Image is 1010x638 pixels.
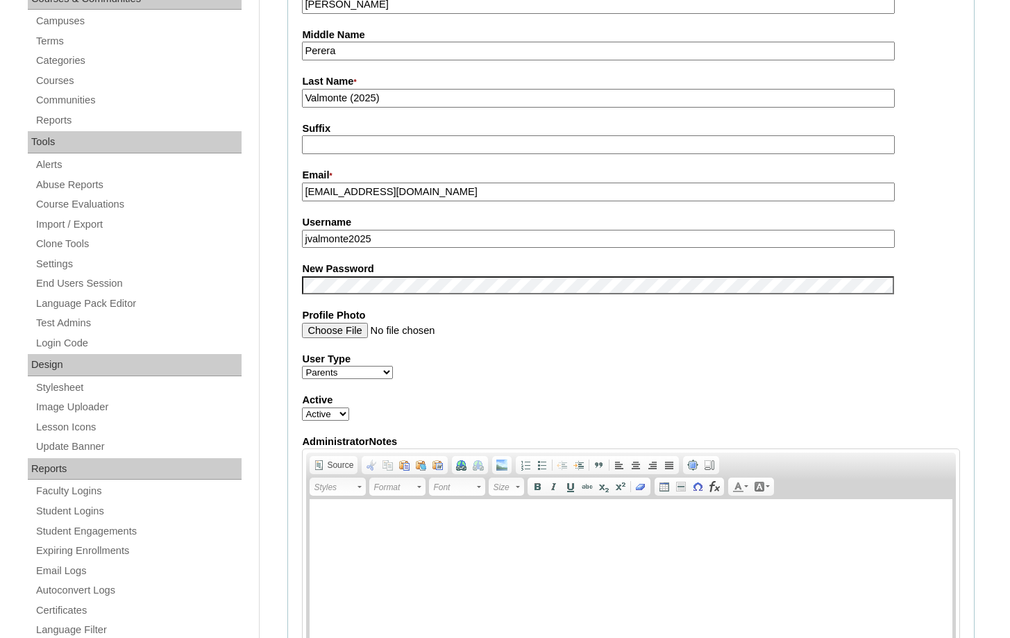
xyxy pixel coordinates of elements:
a: Student Logins [35,503,242,520]
div: Tools [28,131,242,153]
a: Certificates [35,602,242,619]
label: Middle Name [302,28,960,42]
a: Import / Export [35,216,242,233]
a: Terms [35,33,242,50]
a: Update Banner [35,438,242,455]
a: Subscript [596,479,612,494]
span: Font [433,479,475,496]
a: Student Engagements [35,523,242,540]
a: Underline [562,479,579,494]
a: Communities [35,92,242,109]
a: Campuses [35,12,242,30]
label: New Password [302,262,960,276]
a: Insert Equation [706,479,723,494]
label: Username [302,215,960,230]
a: End Users Session [35,275,242,292]
a: Paste [396,457,413,473]
a: Strike Through [579,479,596,494]
a: Bold [529,479,546,494]
a: Decrease Indent [554,457,571,473]
a: Lesson Icons [35,419,242,436]
div: Design [28,354,242,376]
a: Source [311,457,356,473]
a: Insert/Remove Bulleted List [534,457,550,473]
a: Format [369,478,426,496]
a: Size [489,478,524,496]
a: Show Blocks [701,457,718,473]
a: Autoconvert Logs [35,582,242,599]
a: Paste as plain text [413,457,430,473]
a: Paste from Word [430,457,446,473]
a: Remove Format [632,479,649,494]
a: Alerts [35,156,242,174]
a: Courses [35,72,242,90]
label: User Type [302,352,960,367]
a: Unlink [470,457,487,473]
a: Background Color [751,479,773,494]
iframe: Rich Text Editor, AdministratorNotes [310,499,952,638]
a: Login Code [35,335,242,352]
a: Categories [35,52,242,69]
a: Test Admins [35,314,242,332]
a: Link [453,457,470,473]
a: Clone Tools [35,235,242,253]
label: Active [302,393,960,408]
span: Source [325,460,353,471]
a: Language Pack Editor [35,295,242,312]
a: Italic [546,479,562,494]
div: Reports [28,458,242,480]
span: Size [493,479,514,496]
a: Reports [35,112,242,129]
a: Faculty Logins [35,482,242,500]
a: Abuse Reports [35,176,242,194]
a: Increase Indent [571,457,587,473]
a: Course Evaluations [35,196,242,213]
a: Text Color [730,479,751,494]
a: Superscript [612,479,629,494]
a: Settings [35,255,242,273]
a: Stylesheet [35,379,242,396]
a: Block Quote [591,457,607,473]
label: Last Name [302,74,960,90]
span: Format [373,479,415,496]
label: Email [302,168,960,183]
a: Copy [380,457,396,473]
span: Styles [314,479,355,496]
a: Image Uploader [35,398,242,416]
a: Insert Horizontal Line [673,479,689,494]
a: Justify [661,457,677,473]
label: Suffix [302,121,960,136]
a: Font [429,478,485,496]
a: Maximize [684,457,701,473]
a: Email Logs [35,562,242,580]
a: Cut [363,457,380,473]
label: AdministratorNotes [302,435,960,449]
label: Profile Photo [302,308,960,323]
a: Center [628,457,644,473]
a: Align Right [644,457,661,473]
a: Add Image [494,457,510,473]
a: Styles [310,478,366,496]
a: Expiring Enrollments [35,542,242,560]
a: Insert Special Character [689,479,706,494]
a: Align Left [611,457,628,473]
a: Table [656,479,673,494]
a: Insert/Remove Numbered List [517,457,534,473]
